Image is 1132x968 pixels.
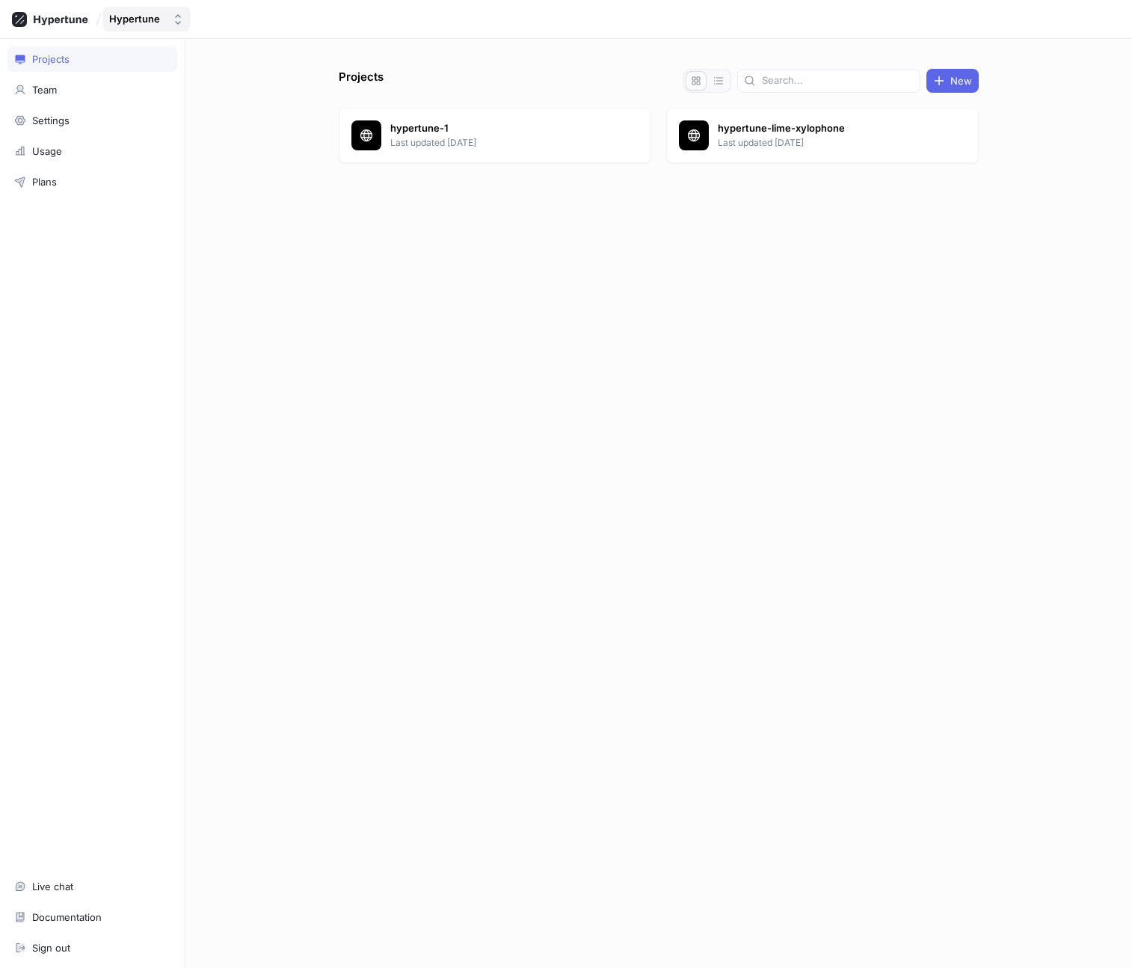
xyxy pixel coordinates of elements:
a: Projects [7,46,177,72]
button: New [926,69,979,93]
div: Projects [32,53,70,65]
input: Search... [762,73,914,88]
p: Last updated [DATE] [390,136,607,150]
div: Sign out [32,942,70,954]
div: Hypertune [109,13,160,25]
p: Projects [339,69,384,93]
p: hypertune-lime-xylophone [718,121,935,136]
div: Settings [32,114,70,126]
div: Team [32,84,57,96]
span: New [950,76,972,85]
a: Team [7,77,177,102]
a: Documentation [7,904,177,930]
div: Plans [32,176,57,188]
a: Usage [7,138,177,164]
button: Hypertune [103,7,190,31]
div: Live chat [32,880,73,892]
a: Plans [7,169,177,194]
a: Settings [7,108,177,133]
div: Usage [32,145,62,157]
div: Documentation [32,911,102,923]
p: hypertune-1 [390,121,607,136]
p: Last updated [DATE] [718,136,935,150]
